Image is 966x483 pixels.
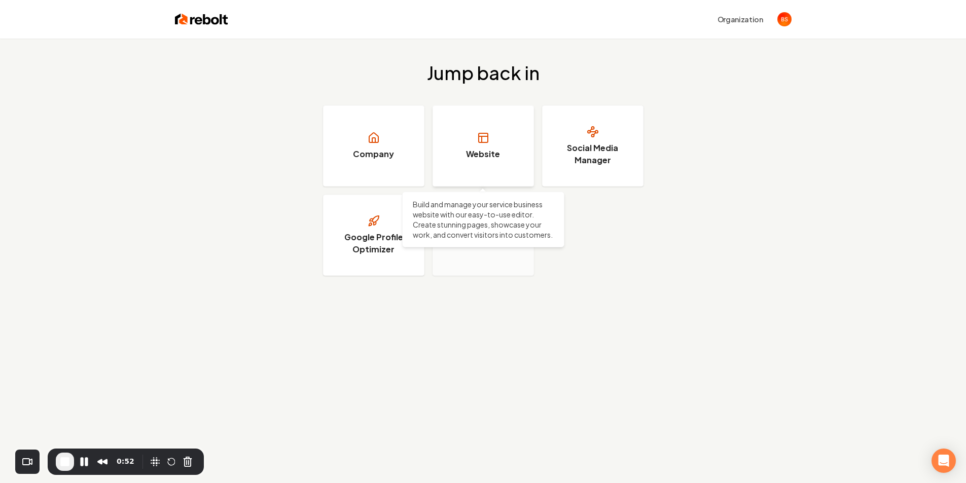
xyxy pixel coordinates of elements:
[777,12,792,26] img: Boost Social
[932,449,956,473] div: Open Intercom Messenger
[323,195,424,276] a: Google Profile Optimizer
[413,199,554,240] p: Build and manage your service business website with our easy-to-use editor. Create stunning pages...
[466,148,500,160] h3: Website
[777,12,792,26] button: Open user button
[542,105,643,187] a: Social Media Manager
[433,105,534,187] a: Website
[323,105,424,187] a: Company
[427,63,540,83] h2: Jump back in
[175,12,228,26] img: Rebolt Logo
[711,10,769,28] button: Organization
[336,231,412,255] h3: Google Profile Optimizer
[555,142,631,166] h3: Social Media Manager
[353,148,394,160] h3: Company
